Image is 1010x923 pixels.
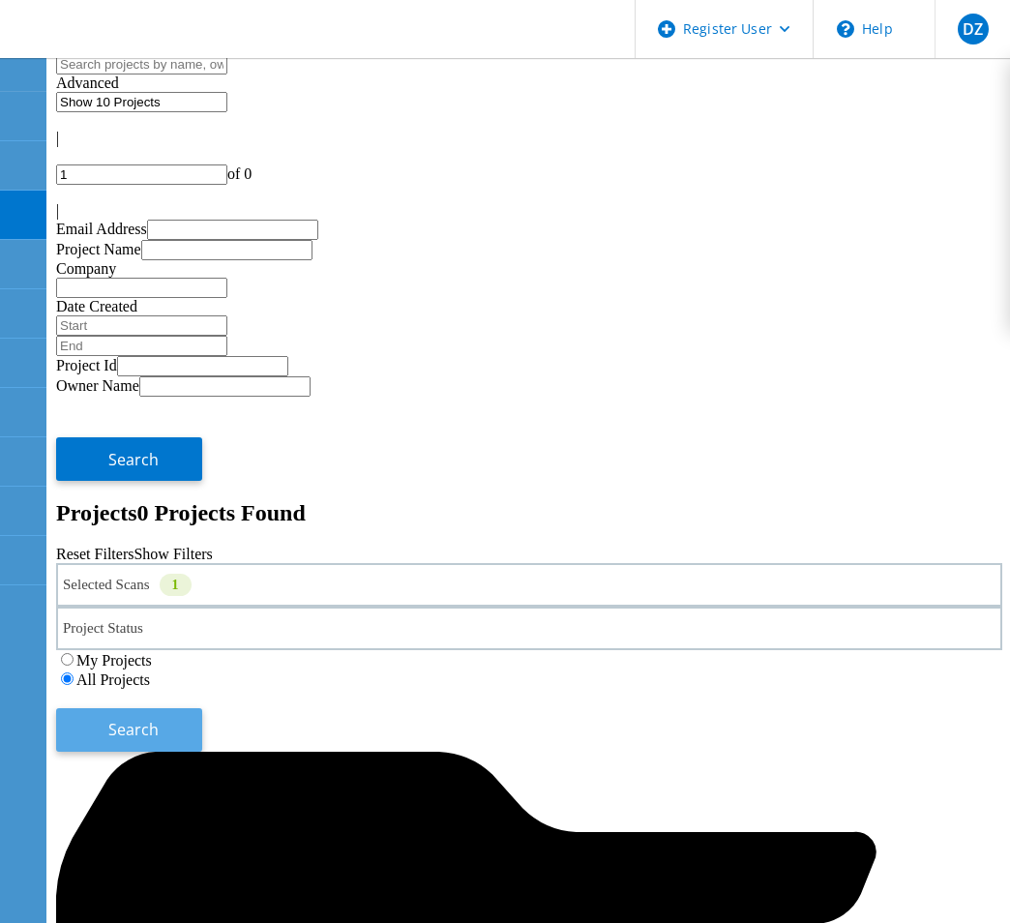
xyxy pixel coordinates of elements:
div: 1 [160,574,192,596]
button: Search [56,437,202,481]
span: Search [108,719,159,740]
label: Project Id [56,357,117,373]
input: Start [56,315,227,336]
input: Search projects by name, owner, ID, company, etc [56,54,227,74]
a: Reset Filters [56,546,134,562]
a: Show Filters [134,546,212,562]
label: All Projects [76,671,150,688]
label: Email Address [56,221,147,237]
span: Advanced [56,74,119,91]
a: Live Optics Dashboard [19,38,227,54]
label: Company [56,260,116,277]
b: Projects [56,500,137,525]
div: | [56,130,1002,147]
label: Project Name [56,241,141,257]
svg: \n [837,20,854,38]
span: 0 Projects Found [137,500,306,525]
label: My Projects [76,652,152,669]
button: Search [56,708,202,752]
label: Owner Name [56,377,139,394]
div: Selected Scans [56,563,1002,607]
span: Search [108,449,159,470]
input: End [56,336,227,356]
div: | [56,202,1002,220]
span: of 0 [227,165,252,182]
label: Date Created [56,298,137,314]
div: Project Status [56,607,1002,650]
span: DZ [963,21,983,37]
